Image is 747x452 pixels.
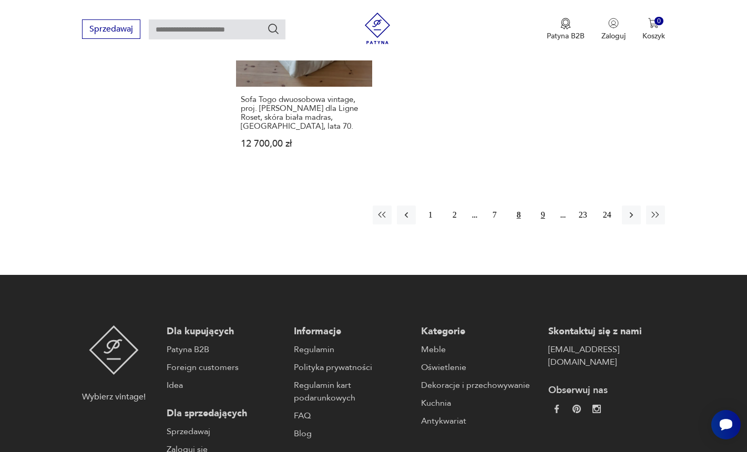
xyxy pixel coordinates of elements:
p: Kategorie [421,325,538,338]
img: da9060093f698e4c3cedc1453eec5031.webp [552,405,561,413]
button: 0Koszyk [642,18,665,41]
a: Regulamin kart podarunkowych [294,379,411,404]
a: Foreign customers [167,361,283,374]
p: Patyna B2B [547,31,585,41]
a: Meble [421,343,538,356]
p: Dla sprzedających [167,407,283,420]
button: Patyna B2B [547,18,585,41]
a: Patyna B2B [167,343,283,356]
div: 0 [654,17,663,26]
button: 2 [445,206,464,224]
img: Patyna - sklep z meblami i dekoracjami vintage [89,325,139,375]
a: Oświetlenie [421,361,538,374]
a: Dekoracje i przechowywanie [421,379,538,392]
img: Ikona medalu [560,18,571,29]
p: Wybierz vintage! [82,391,146,403]
button: Zaloguj [601,18,626,41]
a: Sprzedawaj [82,26,140,34]
img: Ikona koszyka [648,18,659,28]
button: 8 [509,206,528,224]
a: Idea [167,379,283,392]
img: c2fd9cf7f39615d9d6839a72ae8e59e5.webp [592,405,601,413]
a: [EMAIL_ADDRESS][DOMAIN_NAME] [548,343,665,368]
a: Kuchnia [421,397,538,409]
img: Ikonka użytkownika [608,18,619,28]
button: Sprzedawaj [82,19,140,39]
a: Polityka prywatności [294,361,411,374]
a: FAQ [294,409,411,422]
a: Blog [294,427,411,440]
p: Skontaktuj się z nami [548,325,665,338]
p: Dla kupujących [167,325,283,338]
iframe: Smartsupp widget button [711,410,741,439]
p: 12 700,00 zł [241,139,367,148]
button: 9 [534,206,552,224]
p: Informacje [294,325,411,338]
a: Antykwariat [421,415,538,427]
button: 24 [598,206,617,224]
h3: Sofa Togo dwuosobowa vintage, proj. [PERSON_NAME] dla Ligne Roset, skóra biała madras, [GEOGRAPHI... [241,95,367,131]
a: Regulamin [294,343,411,356]
button: Szukaj [267,23,280,35]
p: Obserwuj nas [548,384,665,397]
button: 1 [421,206,440,224]
button: 23 [574,206,592,224]
a: Sprzedawaj [167,425,283,438]
img: 37d27d81a828e637adc9f9cb2e3d3a8a.webp [572,405,581,413]
img: Patyna - sklep z meblami i dekoracjami vintage [362,13,393,44]
p: Zaloguj [601,31,626,41]
button: 7 [485,206,504,224]
p: Koszyk [642,31,665,41]
a: Ikona medaluPatyna B2B [547,18,585,41]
